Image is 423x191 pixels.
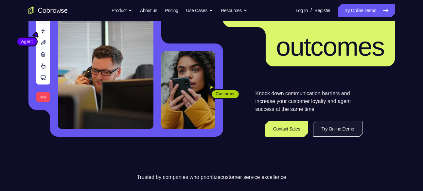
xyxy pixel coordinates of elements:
[310,7,312,14] span: /
[186,4,213,17] button: Use Cases
[28,7,68,14] a: Go to the home page
[256,90,362,113] p: Knock down communication barriers and increase your customer loyalty and agent success at the sam...
[112,4,132,17] button: Product
[161,51,215,129] img: A customer holding their phone
[221,4,247,17] button: Resources
[314,4,330,17] a: Register
[313,121,362,137] a: Try Online Demo
[296,4,308,17] a: Log In
[276,32,384,61] span: outcomes
[140,4,157,17] a: About us
[165,4,178,17] a: Pricing
[338,4,395,17] a: Try Online Demo
[58,12,153,129] img: A customer support agent talking on the phone
[265,121,308,137] a: Contact Sales
[220,174,286,180] span: customer service excellence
